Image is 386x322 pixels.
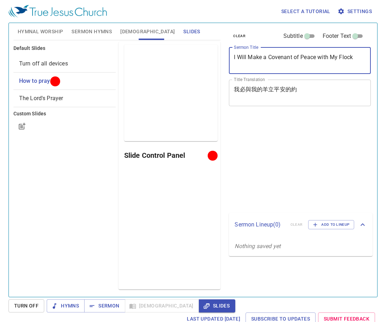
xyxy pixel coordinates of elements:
[13,110,116,118] h6: Custom Slides
[199,299,235,312] button: Slides
[235,220,284,229] p: Sermon Lineup ( 0 )
[71,27,112,36] span: Sermon Hymns
[84,299,125,312] button: Sermon
[18,27,63,36] span: Hymnal Worship
[323,32,351,40] span: Footer Text
[8,5,107,18] img: True Jesus Church
[234,54,366,67] textarea: I Will Make a Covenant of Peace with My Flock
[13,55,116,72] div: Turn off all devices
[278,5,333,18] button: Select a tutorial
[124,150,211,161] h6: Slide Control Panel
[281,7,330,16] span: Select a tutorial
[19,77,50,84] span: [object Object]
[229,213,373,236] div: Sermon Lineup(0)clearAdd to Lineup
[19,60,68,67] span: [object Object]
[52,301,79,310] span: Hymns
[14,301,39,310] span: Turn Off
[339,7,372,16] span: Settings
[233,33,246,39] span: clear
[19,95,63,102] span: [object Object]
[234,86,366,99] textarea: 我必與我的羊立平安的約
[13,90,116,107] div: The Lord's Prayer
[283,32,303,40] span: Subtitle
[120,27,175,36] span: [DEMOGRAPHIC_DATA]
[308,220,354,229] button: Add to Lineup
[313,222,350,228] span: Add to Lineup
[183,27,200,36] span: Slides
[90,301,119,310] span: Sermon
[229,32,250,40] button: clear
[13,73,116,90] div: How to pray
[336,5,375,18] button: Settings
[204,301,230,310] span: Slides
[13,45,116,52] h6: Default Slides
[226,114,343,210] iframe: from-child
[8,299,44,312] button: Turn Off
[47,299,85,312] button: Hymns
[235,243,281,249] i: Nothing saved yet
